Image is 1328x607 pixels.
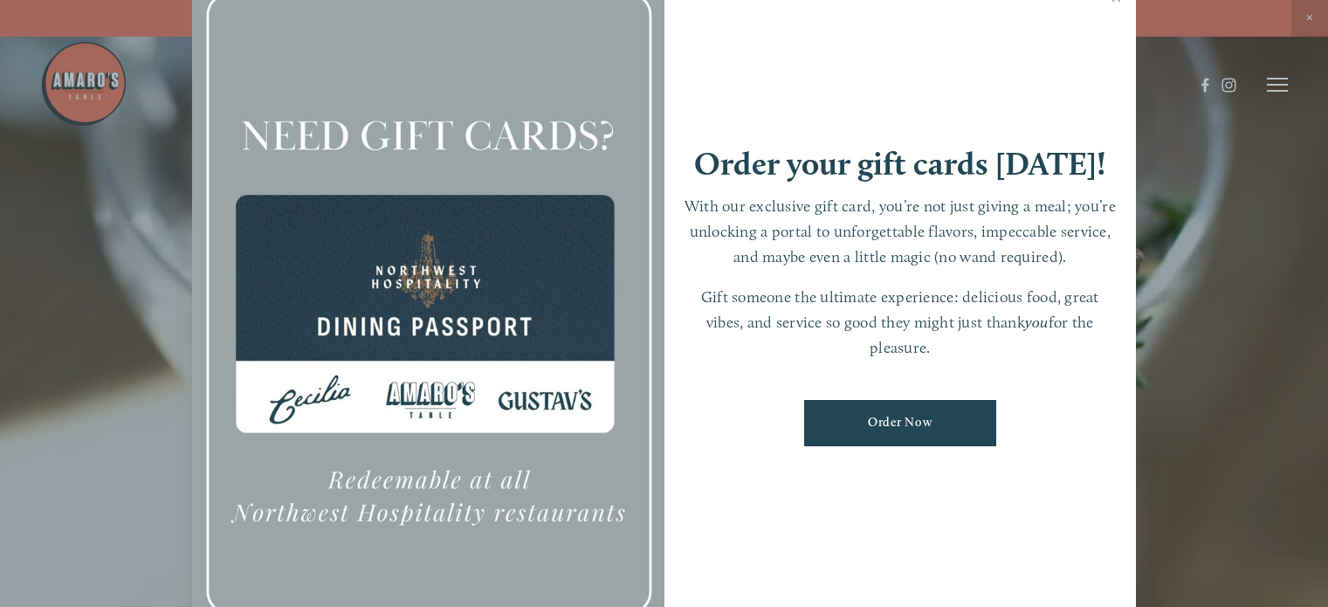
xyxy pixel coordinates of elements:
em: you [1025,313,1049,331]
a: Order Now [804,400,996,446]
p: With our exclusive gift card, you’re not just giving a meal; you’re unlocking a portal to unforge... [682,194,1119,269]
p: Gift someone the ultimate experience: delicious food, great vibes, and service so good they might... [682,285,1119,360]
h1: Order your gift cards [DATE]! [694,148,1106,180]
